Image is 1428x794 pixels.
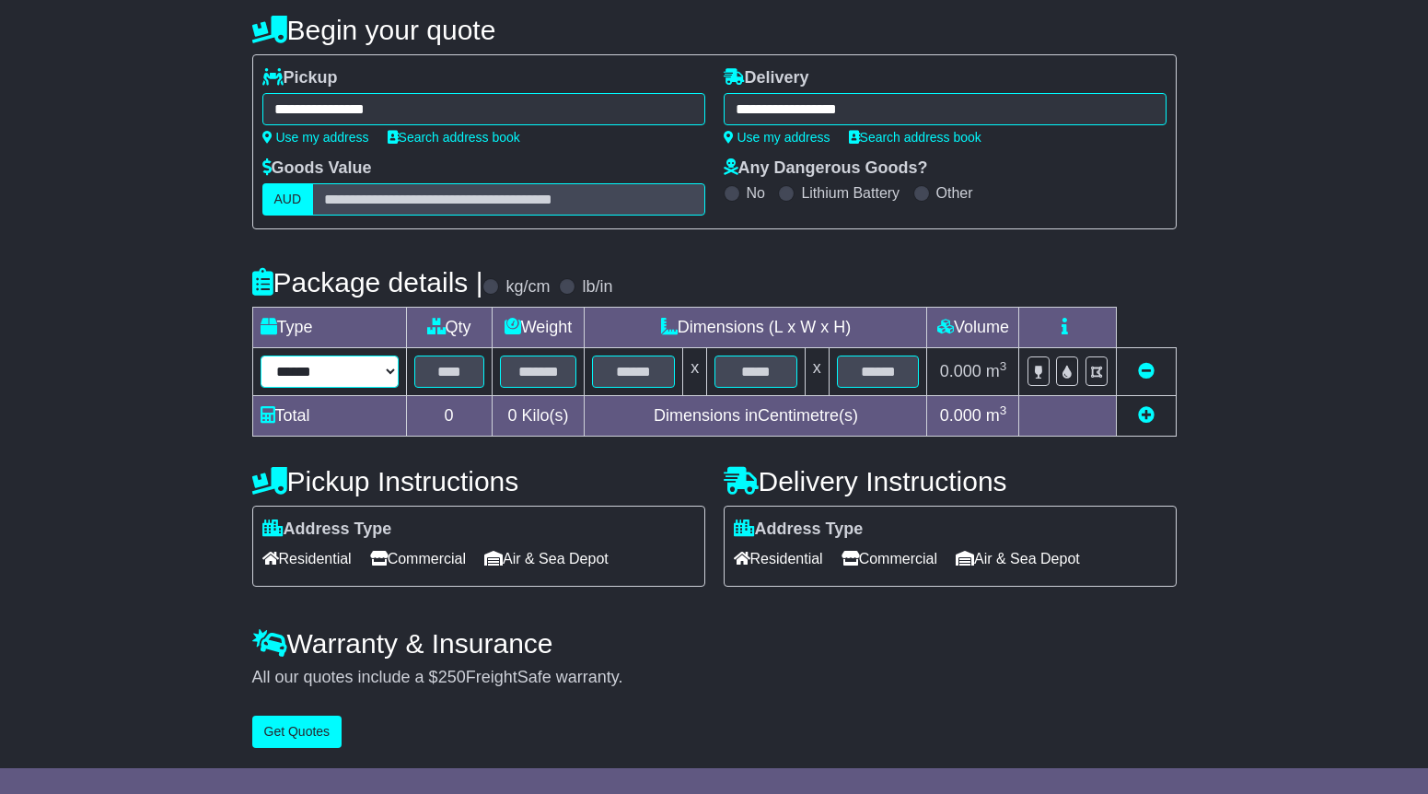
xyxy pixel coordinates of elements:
h4: Pickup Instructions [252,466,705,496]
a: Search address book [388,130,520,145]
a: Use my address [724,130,830,145]
sup: 3 [1000,403,1007,417]
td: Weight [492,308,585,348]
td: Total [252,396,406,437]
label: Other [936,184,973,202]
span: Air & Sea Depot [956,544,1080,573]
label: Lithium Battery [801,184,900,202]
label: lb/in [582,277,612,298]
label: Address Type [262,520,392,540]
label: AUD [262,183,314,216]
td: Kilo(s) [492,396,585,437]
span: Air & Sea Depot [484,544,609,573]
h4: Package details | [252,267,483,298]
td: x [805,348,829,396]
a: Remove this item [1138,362,1155,380]
span: 0.000 [940,406,981,425]
sup: 3 [1000,359,1007,373]
span: 0.000 [940,362,981,380]
td: x [683,348,707,396]
td: Dimensions (L x W x H) [585,308,927,348]
span: 0 [507,406,517,425]
h4: Warranty & Insurance [252,628,1177,659]
td: Type [252,308,406,348]
a: Search address book [849,130,981,145]
td: Dimensions in Centimetre(s) [585,396,927,437]
span: m [986,406,1007,425]
h4: Begin your quote [252,15,1177,45]
a: Add new item [1138,406,1155,425]
h4: Delivery Instructions [724,466,1177,496]
span: Commercial [842,544,937,573]
label: Any Dangerous Goods? [724,158,928,179]
span: m [986,362,1007,380]
label: Delivery [724,68,809,88]
label: Address Type [734,520,864,540]
td: Qty [406,308,492,348]
div: All our quotes include a $ FreightSafe warranty. [252,668,1177,688]
span: Commercial [370,544,466,573]
td: Volume [927,308,1019,348]
label: kg/cm [505,277,550,298]
label: Goods Value [262,158,372,179]
span: Residential [734,544,823,573]
button: Get Quotes [252,716,342,748]
span: 250 [438,668,466,686]
label: Pickup [262,68,338,88]
span: Residential [262,544,352,573]
label: No [747,184,765,202]
a: Use my address [262,130,369,145]
td: 0 [406,396,492,437]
